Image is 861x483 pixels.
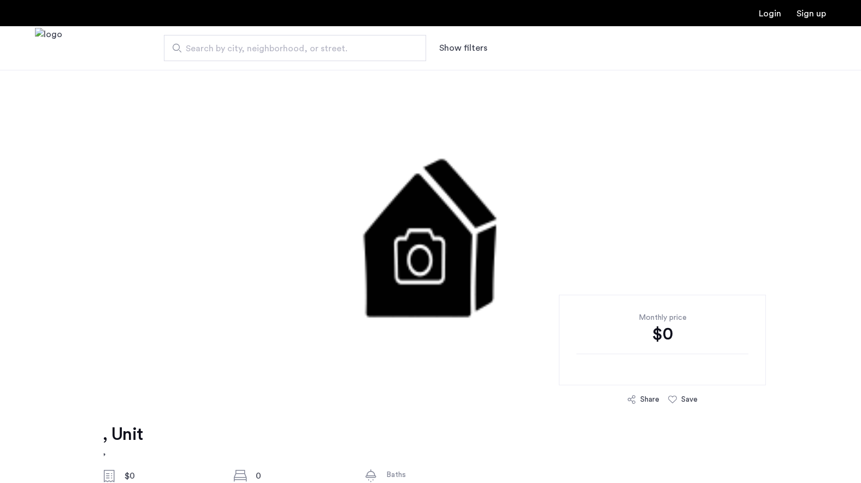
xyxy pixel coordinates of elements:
button: Show or hide filters [439,41,487,55]
a: Cazamio Logo [35,28,62,69]
div: $0 [125,469,216,482]
span: Search by city, neighborhood, or street. [186,42,396,55]
div: $0 [576,323,748,345]
img: logo [35,28,62,69]
div: Save [681,394,698,405]
a: Login [759,9,781,18]
div: Baths [386,469,478,480]
img: 2.gif [155,70,706,397]
a: , Unit, [103,424,143,458]
a: Registration [797,9,826,18]
h2: , [103,445,143,458]
h1: , Unit [103,424,143,445]
div: Share [640,394,659,405]
div: Monthly price [576,312,748,323]
div: 0 [256,469,347,482]
input: Apartment Search [164,35,426,61]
